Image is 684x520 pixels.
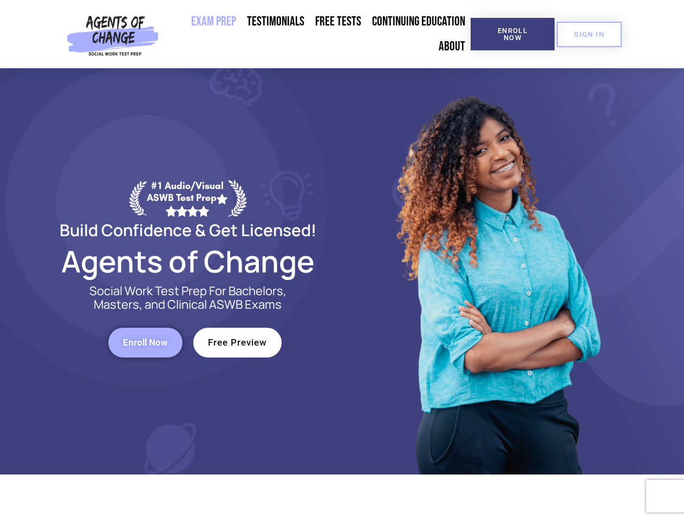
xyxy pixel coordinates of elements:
h2: Build Confidence & Get Licensed! [34,222,342,238]
span: Enroll Now [488,27,537,41]
nav: Menu [163,9,471,59]
a: Continuing Education [367,9,471,34]
a: About [433,34,471,59]
img: Website Image 1 (1) [388,68,605,474]
span: Enroll Now [123,338,168,347]
span: SIGN IN [574,31,604,38]
h2: Agents of Change [34,249,342,274]
a: SIGN IN [557,22,622,47]
a: Testimonials [242,9,310,34]
a: Exam Prep [186,9,242,34]
a: Enroll Now [471,18,555,50]
a: Free Preview [193,328,282,357]
a: Enroll Now [108,328,183,357]
a: Free Tests [310,9,367,34]
div: #1 Audio/Visual ASWB Test Prep [147,180,228,216]
span: Free Preview [208,338,267,347]
p: Social Work Test Prep For Bachelors, Masters, and Clinical ASWB Exams [77,284,299,311]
